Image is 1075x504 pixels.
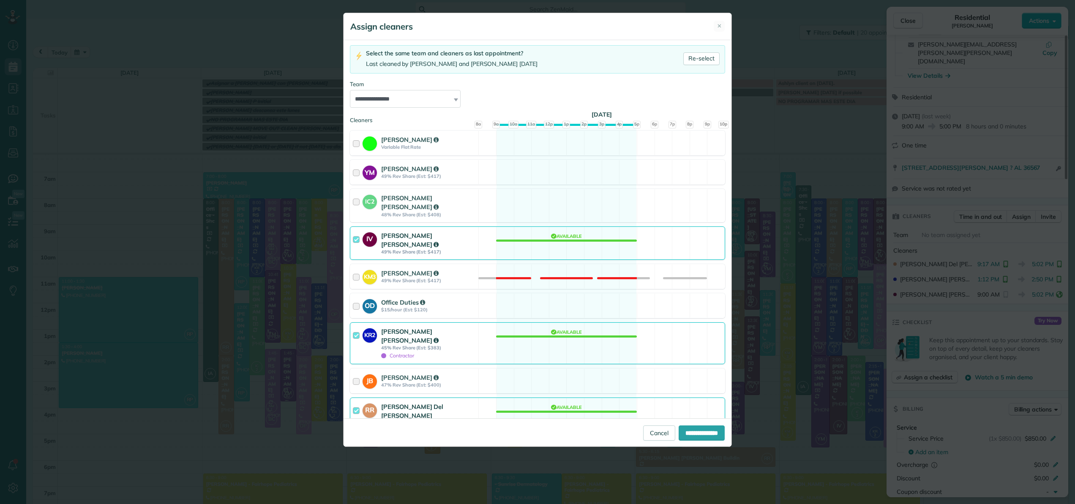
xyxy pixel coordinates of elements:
[381,345,476,351] strong: 45% Rev Share (Est: $383)
[381,165,439,173] strong: [PERSON_NAME]
[363,374,377,386] strong: JB
[381,212,476,218] strong: 48% Rev Share (Est: $408)
[355,52,363,60] img: lightning-bolt-icon-94e5364df696ac2de96d3a42b8a9ff6ba979493684c50e6bbbcda72601fa0d29.png
[363,270,377,281] strong: KM3
[381,249,476,255] strong: 49% Rev Share (Est: $417)
[643,425,675,441] a: Cancel
[381,373,439,381] strong: [PERSON_NAME]
[381,232,439,248] strong: [PERSON_NAME] [PERSON_NAME]
[381,278,476,283] strong: 49% Rev Share (Est: $417)
[366,49,537,58] div: Select the same team and cleaners as last appointment?
[381,298,425,306] strong: Office Duties
[381,307,476,313] strong: $15/hour (Est: $120)
[381,352,414,359] span: Contractor
[381,403,443,429] strong: [PERSON_NAME] Del [PERSON_NAME] [PERSON_NAME]
[350,116,725,119] div: Cleaners
[381,144,476,150] strong: Variable Flat Rate
[381,269,439,277] strong: [PERSON_NAME]
[363,195,377,206] strong: IC2
[381,173,476,179] strong: 49% Rev Share (Est: $417)
[381,327,439,344] strong: [PERSON_NAME] [PERSON_NAME]
[363,166,377,177] strong: YM
[381,194,439,211] strong: [PERSON_NAME] [PERSON_NAME]
[350,21,413,33] h5: Assign cleaners
[363,232,377,244] strong: IV
[350,80,725,88] div: Team
[381,382,476,388] strong: 47% Rev Share (Est: $400)
[717,22,722,30] span: ✕
[683,52,720,65] a: Re-select
[363,328,377,340] strong: KR2
[363,403,377,415] strong: RR
[366,60,537,68] div: Last cleaned by [PERSON_NAME] and [PERSON_NAME] [DATE]
[363,299,377,311] strong: OD
[381,136,439,144] strong: [PERSON_NAME]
